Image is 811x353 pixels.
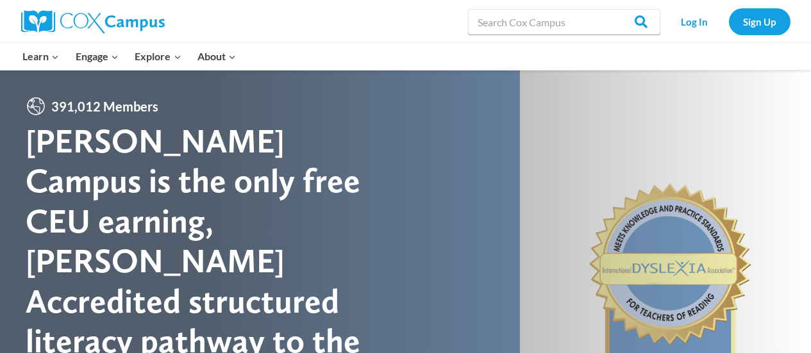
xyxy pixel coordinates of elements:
[729,8,790,35] a: Sign Up
[127,43,190,70] button: Child menu of Explore
[15,43,244,70] nav: Primary Navigation
[667,8,790,35] nav: Secondary Navigation
[667,8,723,35] a: Log In
[189,43,244,70] button: Child menu of About
[21,10,165,33] img: Cox Campus
[67,43,127,70] button: Child menu of Engage
[15,43,68,70] button: Child menu of Learn
[46,96,163,117] span: 391,012 Members
[468,9,660,35] input: Search Cox Campus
